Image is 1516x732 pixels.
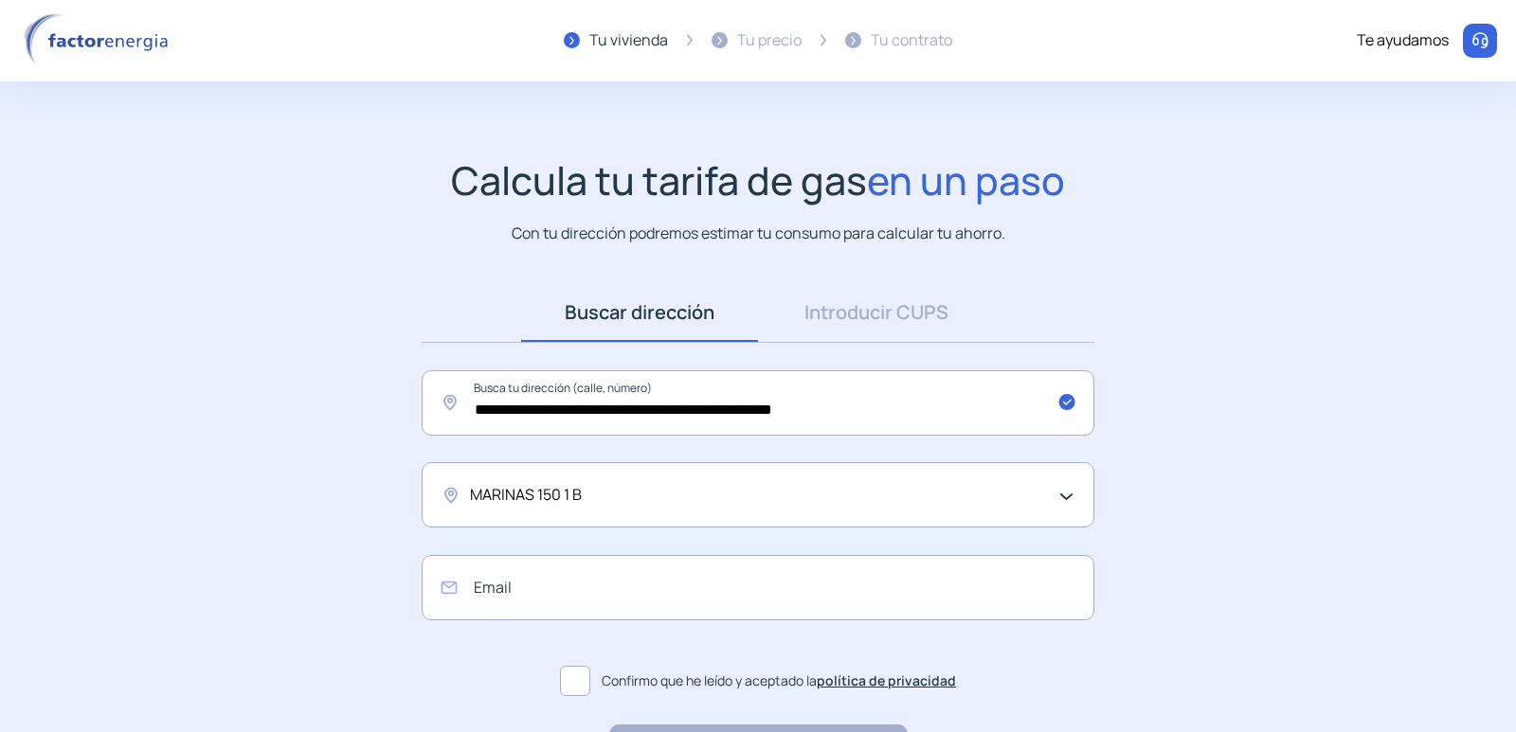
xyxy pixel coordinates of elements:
[602,670,956,691] span: Confirmo que he leído y aceptado la
[871,28,952,53] div: Tu contrato
[867,153,1065,206] span: en un paso
[1471,31,1489,50] img: llamar
[589,28,668,53] div: Tu vivienda
[470,483,582,508] span: MARINAS 150 1 B
[1357,28,1449,53] div: Te ayudamos
[758,283,995,342] a: Introducir CUPS
[19,13,180,68] img: logo factor
[512,222,1005,245] p: Con tu dirección podremos estimar tu consumo para calcular tu ahorro.
[521,283,758,342] a: Buscar dirección
[451,157,1065,204] h1: Calcula tu tarifa de gas
[817,671,956,689] a: política de privacidad
[737,28,802,53] div: Tu precio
